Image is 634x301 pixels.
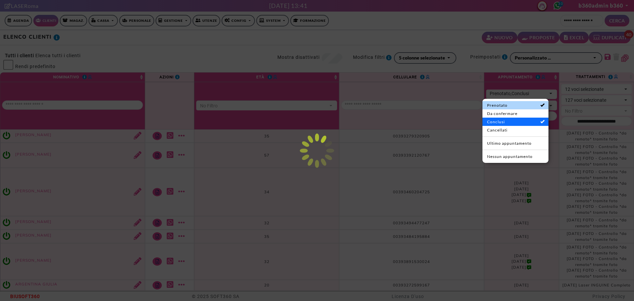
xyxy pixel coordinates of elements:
[487,119,544,125] span: Conclusi
[487,127,544,133] span: Cancellati
[487,102,544,108] span: Prenotato
[487,111,544,117] span: Da confermare
[487,154,544,160] span: Nessun appuntamento
[487,140,544,146] span: Ultimo appuntamento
